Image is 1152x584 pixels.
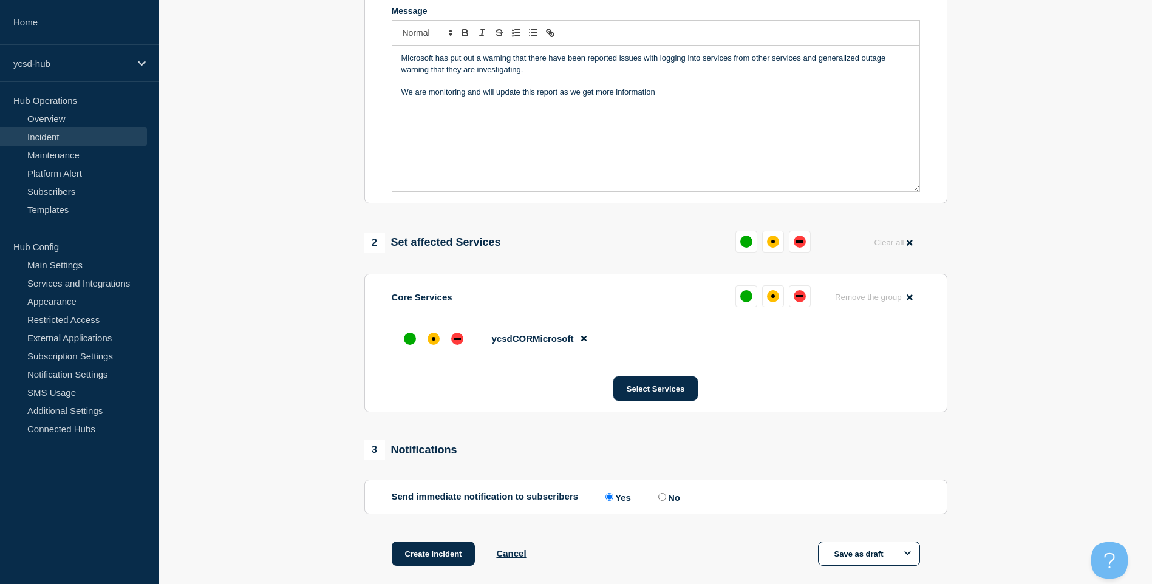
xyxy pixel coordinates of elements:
button: Cancel [496,548,526,559]
span: Font size [397,25,457,40]
div: down [794,290,806,302]
button: Toggle bold text [457,25,474,40]
button: affected [762,285,784,307]
div: affected [428,333,440,345]
input: Yes [605,493,613,501]
button: Clear all [867,231,919,254]
button: down [789,285,811,307]
button: Toggle link [542,25,559,40]
button: Remove the group [828,285,920,309]
button: Toggle italic text [474,25,491,40]
div: affected [767,290,779,302]
div: Set affected Services [364,233,501,253]
div: Message [392,6,920,16]
div: up [740,290,752,302]
div: down [451,333,463,345]
button: Options [896,542,920,566]
span: Remove the group [835,293,902,302]
input: No [658,493,666,501]
label: Yes [602,491,631,503]
div: Send immediate notification to subscribers [392,491,920,503]
label: No [655,491,680,503]
button: down [789,231,811,253]
button: affected [762,231,784,253]
span: 3 [364,440,385,460]
p: ycsd-hub [13,58,130,69]
div: Notifications [364,440,457,460]
div: down [794,236,806,248]
div: affected [767,236,779,248]
span: 2 [364,233,385,253]
button: Save as draft [818,542,920,566]
p: We are monitoring and will update this report as we get more information [401,87,910,98]
div: up [740,236,752,248]
button: Create incident [392,542,475,566]
button: up [735,231,757,253]
button: up [735,285,757,307]
span: ycsdCORMicrosoft [492,333,574,344]
iframe: Help Scout Beacon - Open [1091,542,1128,579]
button: Toggle strikethrough text [491,25,508,40]
button: Toggle ordered list [508,25,525,40]
p: Core Services [392,292,452,302]
button: Select Services [613,376,698,401]
p: Microsoft has put out a warning that there have been reported issues with logging into services f... [401,53,910,75]
p: Send immediate notification to subscribers [392,491,579,503]
div: Message [392,46,919,191]
div: up [404,333,416,345]
button: Toggle bulleted list [525,25,542,40]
